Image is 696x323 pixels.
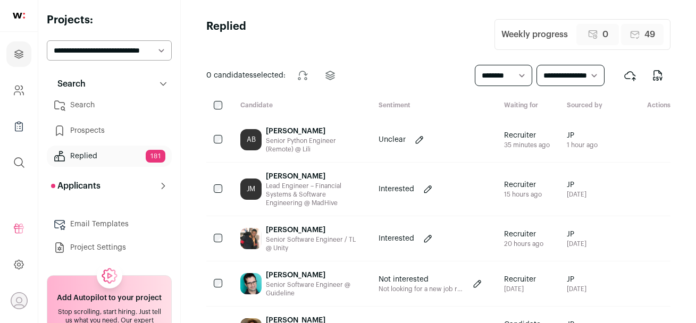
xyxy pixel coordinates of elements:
[496,101,558,111] div: Waiting for
[504,229,543,240] span: Recruiter
[611,101,670,111] div: Actions
[266,235,362,252] div: Senior Software Engineer / TL @ Unity
[504,190,542,199] div: 15 hours ago
[617,63,643,88] button: Export to ATS
[47,13,172,28] h2: Projects:
[602,28,608,41] span: 0
[370,101,496,111] div: Sentiment
[11,292,28,309] button: Open dropdown
[266,225,362,235] div: [PERSON_NAME]
[57,293,162,303] h2: Add Autopilot to your project
[567,180,586,190] span: JP
[379,233,414,244] p: Interested
[504,274,536,285] span: Recruiter
[47,175,172,197] button: Applicants
[504,285,536,293] div: [DATE]
[47,120,172,141] a: Prospects
[206,19,246,50] h1: Replied
[266,171,362,182] div: [PERSON_NAME]
[47,95,172,116] a: Search
[567,240,586,248] span: [DATE]
[206,70,286,81] span: selected:
[266,182,362,207] div: Lead Engineer – Financial Systems & Software Engineering @ MadHive
[504,180,542,190] span: Recruiter
[501,28,568,41] div: Weekly progress
[379,184,414,194] p: Interested
[146,150,165,163] span: 181
[504,141,550,149] div: 35 minutes ago
[266,270,362,280] div: [PERSON_NAME]
[6,78,31,103] a: Company and ATS Settings
[567,130,598,141] span: JP
[51,78,86,90] p: Search
[206,72,253,79] span: 0 candidates
[47,73,172,95] button: Search
[240,178,262,200] div: JM
[379,134,406,145] p: Unclear
[266,280,362,297] div: Senior Software Engineer @ Guideline
[567,229,586,240] span: JP
[567,274,586,285] span: JP
[379,285,464,293] p: Not looking for a new job right now
[558,101,611,111] div: Sourced by
[6,114,31,139] a: Company Lists
[47,146,172,167] a: Replied181
[240,228,262,249] img: 3a48c67d181e9ca2e58fb29a744cea6c42e6c5ff9ecde9dc807351362f54db04
[240,273,262,294] img: 423c3b998b67ddaa47a78ae0766102054efb832cc5d60900e3c2e234aeac0e1d.jpg
[6,41,31,67] a: Projects
[567,141,598,149] span: 1 hour ago
[232,101,370,111] div: Candidate
[567,190,586,199] span: [DATE]
[240,129,262,150] div: AB
[567,285,586,293] span: [DATE]
[47,214,172,235] a: Email Templates
[13,13,25,19] img: wellfound-shorthand-0d5821cbd27db2630d0214b213865d53afaa358527fdda9d0ea32b1df1b89c2c.svg
[51,180,100,192] p: Applicants
[266,137,362,154] div: Senior Python Engineer (Remote) @ Lili
[644,28,655,41] span: 49
[266,126,362,137] div: [PERSON_NAME]
[504,240,543,248] div: 20 hours ago
[504,130,550,141] span: Recruiter
[645,63,670,88] button: Export to CSV
[47,237,172,258] a: Project Settings
[379,274,464,285] p: Not interested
